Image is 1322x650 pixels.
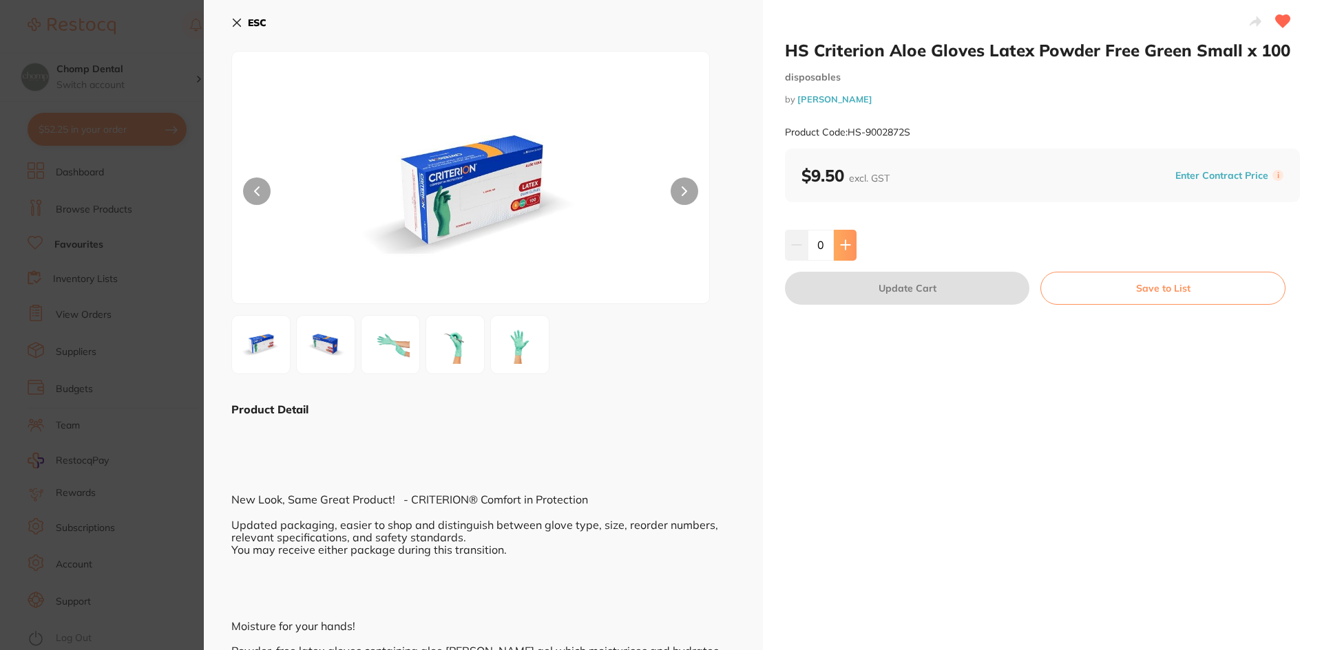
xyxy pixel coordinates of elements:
b: Product Detail [231,402,308,416]
label: i [1272,170,1283,181]
small: by [785,94,1300,105]
img: MDI4NzJTLmpwZw [236,320,286,369]
h2: HS Criterion Aloe Gloves Latex Powder Free Green Small x 100 [785,40,1300,61]
b: $9.50 [801,165,890,186]
button: Update Cart [785,272,1029,305]
button: Save to List [1040,272,1286,305]
img: cGc [495,320,545,369]
button: Enter Contract Price [1171,169,1272,182]
span: excl. GST [849,172,890,184]
img: cGc [430,320,480,369]
small: disposables [785,72,1300,83]
img: eS5qcGc [301,320,350,369]
img: MDI4NzJTLmpwZw [328,86,614,303]
img: cGc [366,320,415,369]
b: ESC [248,17,266,29]
small: Product Code: HS-9002872S [785,127,910,138]
button: ESC [231,11,266,34]
a: [PERSON_NAME] [797,94,872,105]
